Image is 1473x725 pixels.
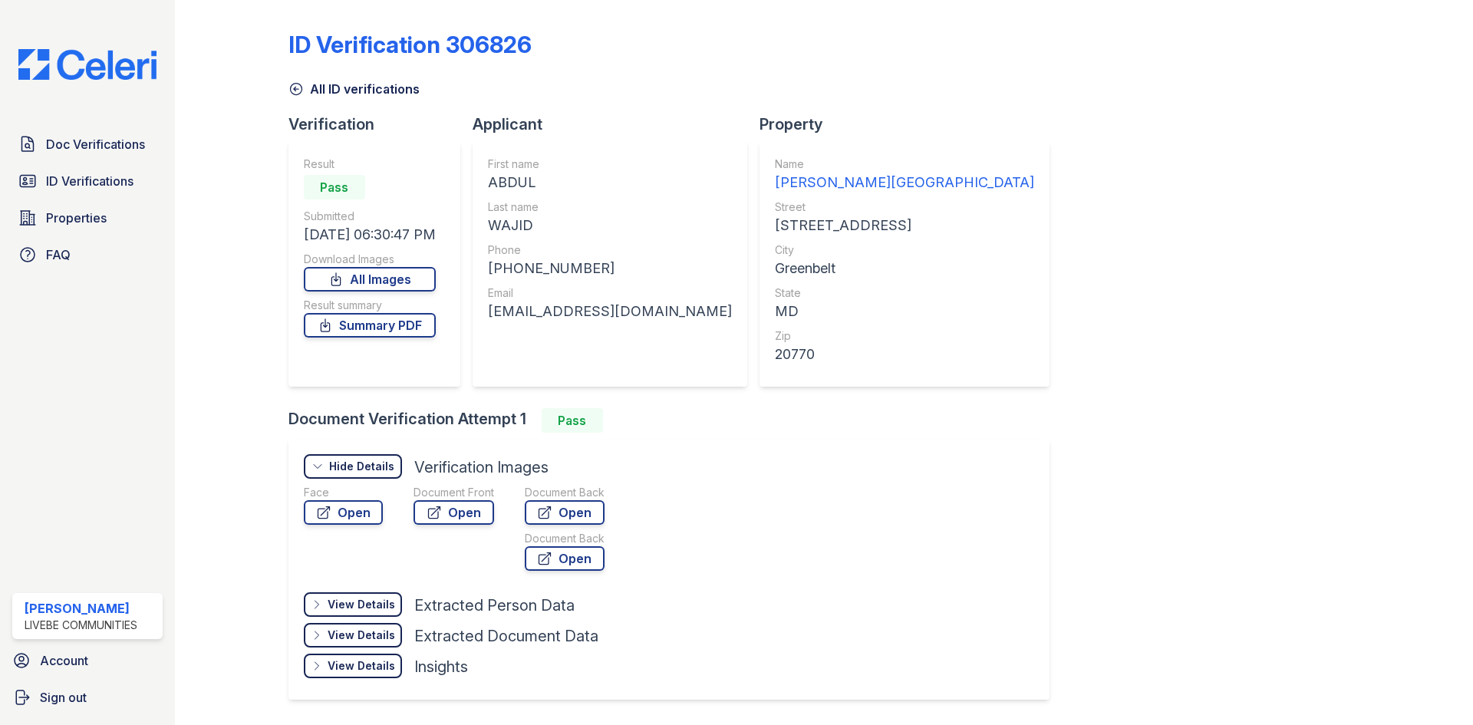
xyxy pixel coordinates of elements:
div: First name [488,157,732,172]
a: Summary PDF [304,313,436,338]
div: Name [775,157,1034,172]
div: Extracted Person Data [414,595,575,616]
div: Submitted [304,209,436,224]
div: Document Back [525,485,605,500]
a: Open [414,500,494,525]
div: [EMAIL_ADDRESS][DOMAIN_NAME] [488,301,732,322]
div: View Details [328,597,395,612]
a: Sign out [6,682,169,713]
div: Verification [288,114,473,135]
div: State [775,285,1034,301]
div: ABDUL [488,172,732,193]
div: Face [304,485,383,500]
img: CE_Logo_Blue-a8612792a0a2168367f1c8372b55b34899dd931a85d93a1a3d3e32e68fde9ad4.png [6,49,169,80]
a: All Images [304,267,436,292]
iframe: chat widget [1409,664,1458,710]
div: Verification Images [414,456,549,478]
span: Doc Verifications [46,135,145,153]
div: Applicant [473,114,760,135]
div: Last name [488,199,732,215]
div: Property [760,114,1062,135]
div: MD [775,301,1034,322]
div: Document Back [525,531,605,546]
div: City [775,242,1034,258]
div: [PHONE_NUMBER] [488,258,732,279]
span: Properties [46,209,107,227]
div: Download Images [304,252,436,267]
div: Street [775,199,1034,215]
a: Open [525,546,605,571]
div: Extracted Document Data [414,625,598,647]
a: Doc Verifications [12,129,163,160]
div: Document Front [414,485,494,500]
div: ID Verification 306826 [288,31,532,58]
a: FAQ [12,239,163,270]
div: Pass [304,175,365,199]
span: Sign out [40,688,87,707]
div: [PERSON_NAME][GEOGRAPHIC_DATA] [775,172,1034,193]
div: Zip [775,328,1034,344]
div: View Details [328,628,395,643]
a: ID Verifications [12,166,163,196]
div: View Details [328,658,395,674]
div: LiveBe Communities [25,618,137,633]
div: Greenbelt [775,258,1034,279]
div: Phone [488,242,732,258]
div: [DATE] 06:30:47 PM [304,224,436,246]
div: Result summary [304,298,436,313]
div: [STREET_ADDRESS] [775,215,1034,236]
div: Result [304,157,436,172]
span: FAQ [46,246,71,264]
div: WAJID [488,215,732,236]
div: Email [488,285,732,301]
div: Document Verification Attempt 1 [288,408,1062,433]
a: Open [525,500,605,525]
span: Account [40,651,88,670]
a: Open [304,500,383,525]
div: 20770 [775,344,1034,365]
div: [PERSON_NAME] [25,599,137,618]
a: Properties [12,203,163,233]
div: Insights [414,656,468,677]
a: All ID verifications [288,80,420,98]
div: Hide Details [329,459,394,474]
a: Name [PERSON_NAME][GEOGRAPHIC_DATA] [775,157,1034,193]
span: ID Verifications [46,172,133,190]
a: Account [6,645,169,676]
div: Pass [542,408,603,433]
